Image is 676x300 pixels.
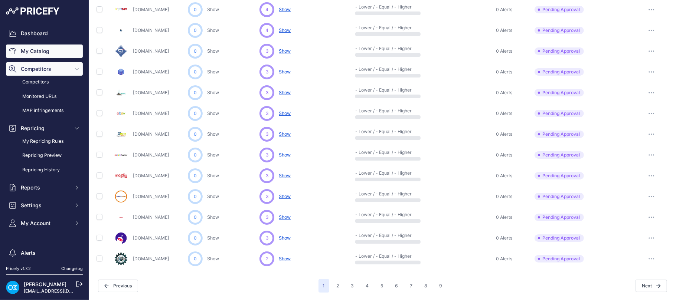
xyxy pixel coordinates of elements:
a: [PERSON_NAME] [24,281,66,287]
button: Go to page 7 [406,279,417,293]
span: 0 Alerts [496,194,513,200]
span: 0 [194,27,197,34]
button: Settings [6,199,83,212]
a: [DOMAIN_NAME] [133,111,169,116]
a: [DOMAIN_NAME] [133,90,169,95]
span: Show [279,131,291,137]
span: 0 [194,89,197,96]
span: 4 [265,27,268,34]
span: 0 Alerts [496,111,513,116]
a: Show [207,131,219,137]
a: Show [207,214,219,220]
span: Pending Approval [535,193,584,200]
a: Repricing History [6,164,83,177]
span: Settings [21,202,69,209]
span: 0 Alerts [496,235,513,241]
button: Reports [6,181,83,194]
p: - Lower / - Equal / - Higher [355,233,403,238]
p: - Lower / - Equal / - Higher [355,170,403,176]
span: Show [279,235,291,241]
span: 0 [194,131,197,138]
a: Show [207,69,219,75]
a: Competitors [6,76,83,89]
a: [DOMAIN_NAME] [133,27,169,33]
a: Show [207,256,219,261]
span: 0 [194,172,197,179]
a: Changelog [61,266,83,271]
a: Show [207,152,219,158]
span: Show [279,173,291,178]
a: Dashboard [6,27,83,40]
span: 3 [266,69,268,75]
p: - Lower / - Equal / - Higher [355,253,403,259]
span: 0 [194,193,197,200]
button: My Account [6,217,83,230]
a: Repricing Preview [6,149,83,162]
p: - Lower / - Equal / - Higher [355,191,403,197]
a: [DOMAIN_NAME] [133,131,169,137]
button: Next [636,280,667,292]
span: 0 [194,110,197,117]
span: Pending Approval [535,6,584,13]
a: [DOMAIN_NAME] [133,48,169,54]
span: Show [279,194,291,199]
button: Repricing [6,122,83,135]
p: - Lower / - Equal / - Higher [355,87,403,93]
span: Pending Approval [535,131,584,138]
span: 3 [266,131,268,138]
span: Pending Approval [535,255,584,263]
div: Pricefy v1.7.2 [6,266,31,272]
span: 3 [266,110,268,117]
span: 3 [266,214,268,221]
p: - Lower / - Equal / - Higher [355,212,403,218]
p: - Lower / - Equal / - Higher [355,66,403,72]
a: My Catalog [6,44,83,58]
span: 0 Alerts [496,27,513,33]
p: - Lower / - Equal / - Higher [355,25,403,31]
a: Show [207,111,219,116]
span: Show [279,152,291,158]
span: 3 [266,48,268,55]
span: 0 Alerts [496,214,513,220]
p: - Lower / - Equal / - Higher [355,149,403,155]
a: [DOMAIN_NAME] [133,152,169,158]
p: - Lower / - Equal / - Higher [355,108,403,114]
p: - Lower / - Equal / - Higher [355,4,403,10]
span: Repricing [21,125,69,132]
span: Pending Approval [535,151,584,159]
a: [DOMAIN_NAME] [133,173,169,178]
span: 0 Alerts [496,152,513,158]
span: 2 [266,256,268,262]
span: Show [279,48,291,54]
span: 0 Alerts [496,69,513,75]
a: Show [207,48,219,54]
span: Pending Approval [535,68,584,76]
a: MAP infringements [6,104,83,117]
span: 3 [266,152,268,158]
span: 3 [266,172,268,179]
span: 0 [194,214,197,221]
span: 0 [194,48,197,55]
span: 0 [194,235,197,241]
span: Pending Approval [535,47,584,55]
span: 3 [266,89,268,96]
span: Pending Approval [535,214,584,221]
a: Alerts [6,246,83,260]
span: Pending Approval [535,110,584,117]
span: Reports [21,184,69,191]
span: Previous [98,280,138,292]
button: Go to page 5 [376,279,388,293]
span: Show [279,69,291,75]
a: Show [207,7,219,12]
a: Show [207,194,219,199]
span: Show [279,214,291,220]
span: 4 [265,6,268,13]
span: 0 Alerts [496,90,513,96]
span: 0 Alerts [496,7,513,13]
button: Go to page 3 [347,279,359,293]
span: My Account [21,220,69,227]
a: Show [207,90,219,95]
a: Show [207,235,219,241]
p: - Lower / - Equal / - Higher [355,129,403,135]
span: 0 [194,6,197,13]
